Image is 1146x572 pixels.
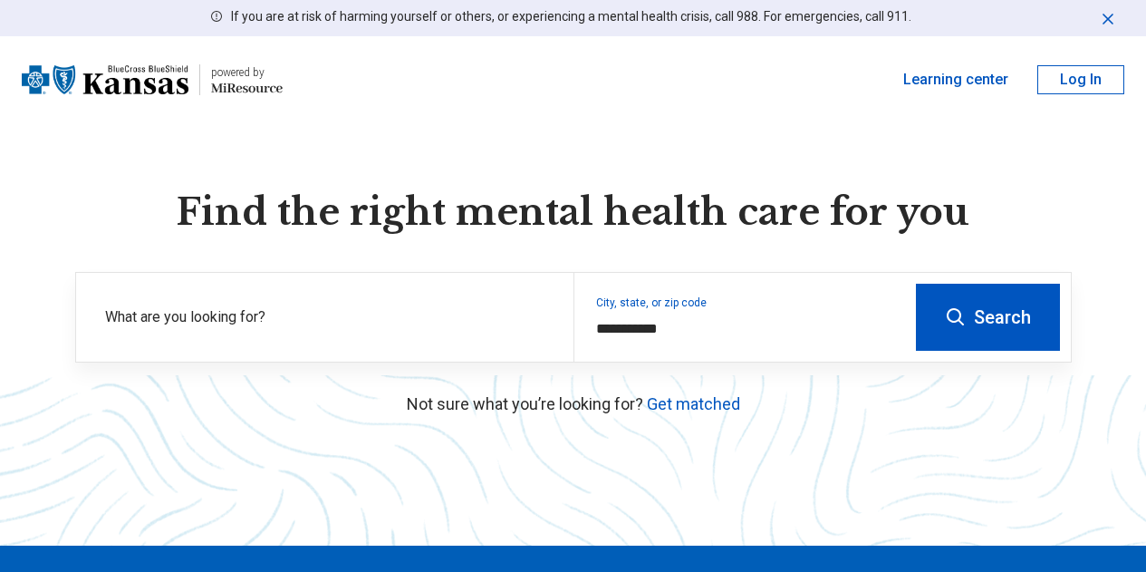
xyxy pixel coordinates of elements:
button: Search [916,284,1060,351]
a: Blue Cross Blue Shield Kansaspowered by [22,58,283,102]
h1: Find the right mental health care for you [75,189,1072,236]
p: If you are at risk of harming yourself or others, or experiencing a mental health crisis, call 98... [231,7,911,26]
label: What are you looking for? [105,306,552,328]
a: Learning center [903,69,1008,91]
p: Not sure what you’re looking for? [75,392,1072,416]
img: Blue Cross Blue Shield Kansas [22,58,188,102]
a: Get matched [647,394,740,413]
div: powered by [211,64,283,81]
button: Log In [1037,65,1124,94]
button: Dismiss [1099,7,1117,29]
